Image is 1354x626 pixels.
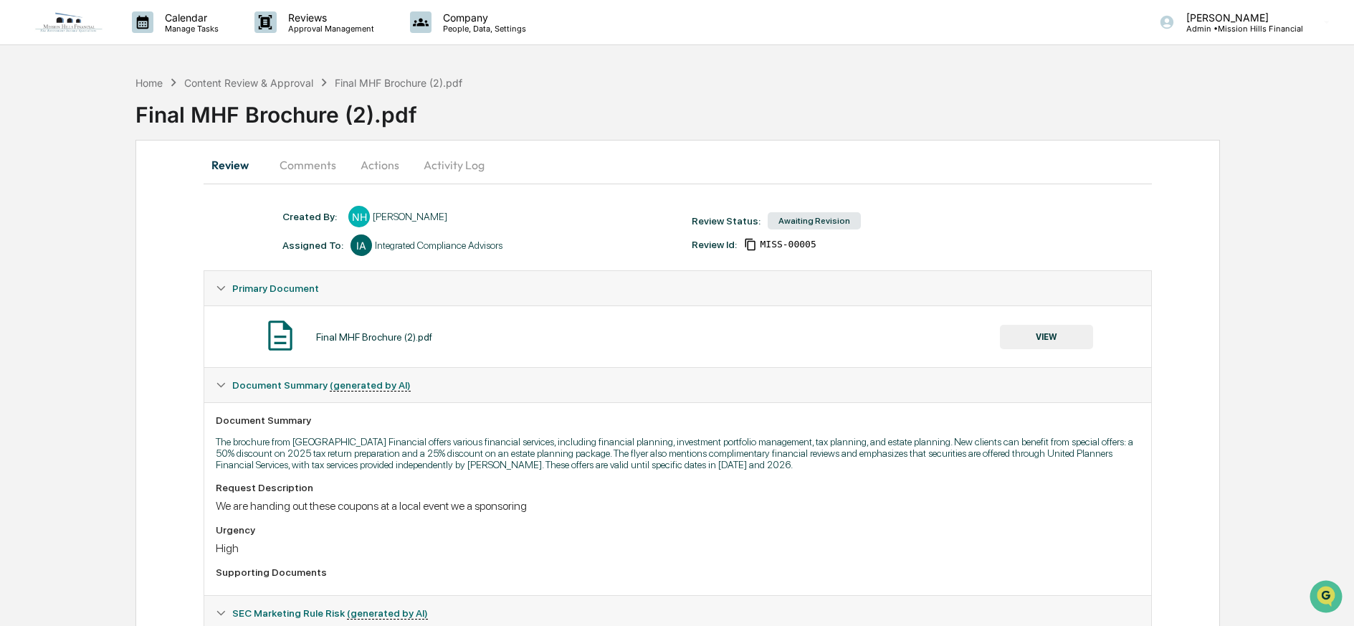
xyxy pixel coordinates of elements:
[277,11,381,24] p: Reviews
[330,379,411,392] u: (generated by AI)
[1308,579,1347,617] iframe: Open customer support
[143,243,173,254] span: Pylon
[14,209,26,221] div: 🔎
[1175,11,1303,24] p: [PERSON_NAME]
[204,148,1151,182] div: secondary tabs example
[14,182,26,194] div: 🖐️
[232,607,428,619] span: SEC Marketing Rule Risk
[204,402,1150,595] div: Document Summary (generated by AI)
[232,283,319,294] span: Primary Document
[1175,24,1303,34] p: Admin • Mission Hills Financial
[351,234,372,256] div: IA
[153,24,226,34] p: Manage Tasks
[262,318,298,354] img: Document Icon
[348,148,412,182] button: Actions
[98,175,183,201] a: 🗄️Attestations
[135,77,163,89] div: Home
[760,239,816,250] span: 3aecadf2-0246-4c3e-bac5-952ae564c10f
[216,436,1139,470] p: The brochure from [GEOGRAPHIC_DATA] Financial offers various financial services, including financ...
[49,124,181,136] div: We're available if you need us!
[34,11,103,33] img: logo
[692,239,737,250] div: Review Id:
[268,148,348,182] button: Comments
[335,77,462,89] div: Final MHF Brochure (2).pdf
[9,175,98,201] a: 🖐️Preclearance
[14,30,261,53] p: How can we help?
[232,379,411,391] span: Document Summary
[29,181,92,195] span: Preclearance
[347,607,428,620] u: (generated by AI)
[768,212,861,229] div: Awaiting Revision
[412,148,496,182] button: Activity Log
[216,482,1139,493] div: Request Description
[216,414,1139,426] div: Document Summary
[282,211,341,222] div: Created By: ‎ ‎
[14,110,40,136] img: 1746055101610-c473b297-6a78-478c-a979-82029cc54cd1
[153,11,226,24] p: Calendar
[204,271,1150,305] div: Primary Document
[216,541,1139,555] div: High
[29,208,90,222] span: Data Lookup
[104,182,115,194] div: 🗄️
[432,11,533,24] p: Company
[101,242,173,254] a: Powered byPylon
[244,114,261,131] button: Start new chat
[282,240,343,251] div: Assigned To:
[204,305,1150,367] div: Primary Document
[277,24,381,34] p: Approval Management
[135,90,1354,128] div: Final MHF Brochure (2).pdf
[316,331,432,343] div: Final MHF Brochure (2).pdf
[348,206,370,227] div: NH
[375,240,502,251] div: Integrated Compliance Advisors
[1000,325,1093,349] button: VIEW
[216,524,1139,536] div: Urgency
[118,181,178,195] span: Attestations
[692,215,761,227] div: Review Status:
[49,110,235,124] div: Start new chat
[204,368,1150,402] div: Document Summary (generated by AI)
[216,566,1139,578] div: Supporting Documents
[9,202,96,228] a: 🔎Data Lookup
[216,499,1139,513] div: We are handing out these coupons at a local event we a sponsoring
[373,211,447,222] div: [PERSON_NAME]
[432,24,533,34] p: People, Data, Settings
[184,77,313,89] div: Content Review & Approval
[204,148,268,182] button: Review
